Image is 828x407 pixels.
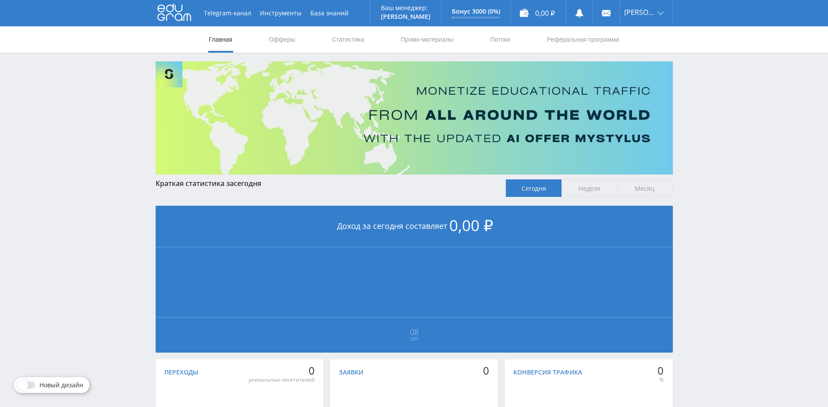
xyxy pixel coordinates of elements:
div: Переходы [164,369,198,376]
div: 0 [483,364,489,377]
p: Ваш менеджер: [381,4,430,11]
div: % [657,376,664,383]
a: Промо-материалы [400,26,454,53]
div: 0 [657,364,664,377]
div: Конверсия трафика [513,369,582,376]
div: 0 [249,364,315,377]
p: Бонус 3000 (0%) [452,8,500,15]
span: Новый дизайн [39,382,83,389]
a: Статистика [331,26,365,53]
a: Потоки [489,26,511,53]
a: Офферы [268,26,296,53]
div: Доход за сегодня составляет [156,206,673,247]
p: [PERSON_NAME] [381,13,430,20]
a: Главная [208,26,233,53]
div: уникальных посетителей [249,376,315,383]
span: 0,00 ₽ [449,215,493,236]
span: Сегодня [506,179,561,197]
span: [PERSON_NAME] [624,9,655,16]
a: Реферальная программа [546,26,620,53]
span: 08 [156,328,672,336]
span: Месяц [617,179,673,197]
img: Banner [156,61,673,175]
span: Неделя [561,179,617,197]
span: Окт [156,336,672,343]
span: сегодня [234,179,261,188]
div: Заявки [339,369,363,376]
div: Краткая статистика за [156,179,498,187]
